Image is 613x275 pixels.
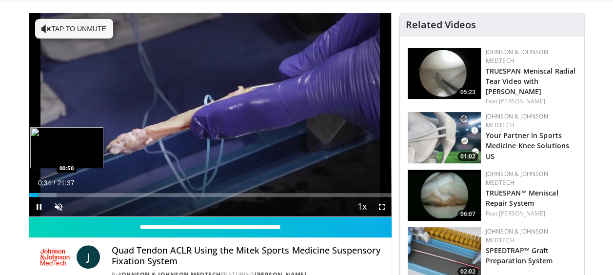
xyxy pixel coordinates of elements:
[457,88,478,97] span: 05:23
[408,48,481,99] a: 05:23
[49,197,68,216] button: Unmute
[486,246,553,265] a: SPEEDTRAP™ Graft Preparation System
[499,97,545,105] a: [PERSON_NAME]
[486,48,548,65] a: Johnson & Johnson MedTech
[486,112,548,129] a: Johnson & Johnson MedTech
[408,170,481,221] img: e42d750b-549a-4175-9691-fdba1d7a6a0f.150x105_q85_crop-smart_upscale.jpg
[486,170,548,187] a: Johnson & Johnson MedTech
[486,209,576,218] div: Feat.
[457,152,478,161] span: 01:02
[406,19,476,31] h4: Related Videos
[486,188,558,208] a: TRUESPAN™ Meniscal Repair System
[486,97,576,106] div: Feat.
[37,245,73,269] img: Johnson & Johnson MedTech
[408,48,481,99] img: a9cbc79c-1ae4-425c-82e8-d1f73baa128b.150x105_q85_crop-smart_upscale.jpg
[353,197,372,216] button: Playback Rate
[486,131,569,160] a: Your Partner in Sports Medicine Knee Solutions US
[408,170,481,221] a: 06:07
[408,112,481,163] img: 0543fda4-7acd-4b5c-b055-3730b7e439d4.150x105_q85_crop-smart_upscale.jpg
[372,197,392,216] button: Fullscreen
[486,227,548,244] a: Johnson & Johnson MedTech
[457,210,478,218] span: 06:07
[408,112,481,163] a: 01:02
[29,193,392,197] div: Progress Bar
[38,179,51,187] span: 0:34
[499,209,545,217] a: [PERSON_NAME]
[486,66,575,96] a: TRUESPAN Meniscal Radial Tear Video with [PERSON_NAME]
[29,197,49,216] button: Pause
[112,245,383,266] h4: Quad Tendon ACLR Using the Mitek Sports Medicine Suspensory Fixation System
[57,179,74,187] span: 21:37
[30,127,103,168] img: image.jpeg
[29,13,392,217] video-js: Video Player
[35,19,113,39] button: Tap to unmute
[54,179,56,187] span: /
[77,245,100,269] a: J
